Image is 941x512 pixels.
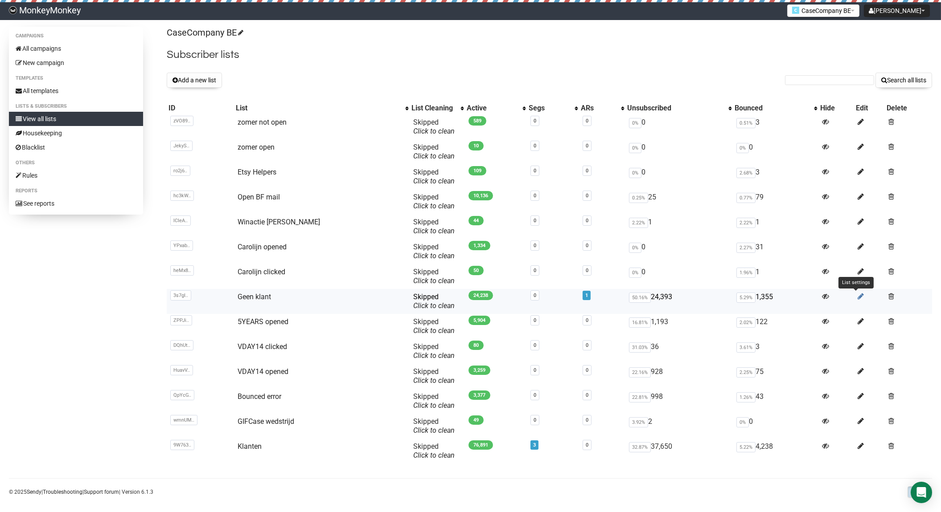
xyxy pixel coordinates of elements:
td: 24,393 [625,289,733,314]
span: 0.51% [736,118,756,128]
a: 0 [586,193,588,199]
span: 2.27% [736,243,756,253]
p: © 2025 | | | Version 6.1.3 [9,487,153,497]
a: 0 [534,392,536,398]
a: 0 [586,118,588,124]
td: 0 [625,239,733,264]
span: Skipped [413,268,455,285]
a: 0 [534,367,536,373]
th: ID: No sort applied, sorting is disabled [167,102,234,114]
span: Skipped [413,367,455,385]
span: Skipped [413,218,455,235]
button: Search all lists [875,73,932,88]
div: ID [168,104,232,113]
span: JekyS.. [170,141,193,151]
a: 0 [534,268,536,273]
div: Segs [529,104,571,113]
a: Klanten [238,442,262,451]
a: Carolijn clicked [238,268,285,276]
span: 0% [736,417,749,427]
a: 0 [586,218,588,223]
span: Skipped [413,143,455,160]
a: 0 [586,342,588,348]
td: 0 [625,264,733,289]
div: Delete [887,104,930,113]
th: Active: No sort applied, activate to apply an ascending sort [465,102,527,114]
span: 5,904 [468,316,490,325]
a: Winactie [PERSON_NAME] [238,218,320,226]
a: All templates [9,84,143,98]
a: 0 [586,392,588,398]
a: 0 [586,367,588,373]
span: 3.92% [629,417,648,427]
td: 43 [733,389,818,414]
span: lCIeA.. [170,215,191,226]
span: heMx8.. [170,265,194,276]
a: Blacklist [9,140,143,154]
a: 0 [586,442,588,448]
span: Skipped [413,168,455,185]
a: Click to clean [413,426,455,435]
img: favicons [792,7,799,14]
span: 0% [736,143,749,153]
span: ZPPJi.. [170,315,192,325]
th: Edit: No sort applied, sorting is disabled [855,102,885,114]
div: List Cleaning [411,104,456,113]
span: 3.61% [736,342,756,353]
a: View all lists [9,112,143,126]
a: 3 [533,442,536,448]
span: 22.81% [629,392,651,402]
li: Templates [9,73,143,84]
span: 31.03% [629,342,651,353]
a: Geen klant [238,293,271,301]
a: 0 [534,317,536,323]
button: [PERSON_NAME] [864,4,930,17]
span: 589 [468,116,486,126]
a: zomer open [238,143,275,151]
li: Lists & subscribers [9,101,143,112]
span: 1,334 [468,241,490,250]
span: DQhUt.. [170,340,193,350]
div: Active [467,104,518,113]
td: 2 [625,414,733,439]
span: 49 [468,415,484,425]
td: 31 [733,239,818,264]
td: 998 [625,389,733,414]
td: 1,193 [625,314,733,339]
a: VDAY14 clicked [238,342,287,351]
span: 0% [629,118,641,128]
span: 109 [468,166,486,175]
th: ARs: No sort applied, activate to apply an ascending sort [579,102,625,114]
a: CaseCompany BE [167,27,242,38]
a: Click to clean [413,376,455,385]
a: 1 [585,293,588,298]
td: 0 [733,139,818,164]
span: 3s7gI.. [170,290,191,301]
span: 2.25% [736,367,756,378]
td: 3 [733,114,818,139]
span: 76,891 [468,440,493,450]
a: Click to clean [413,177,455,185]
a: Click to clean [413,451,455,459]
a: Click to clean [413,202,455,210]
td: 3 [733,339,818,364]
th: List Cleaning: No sort applied, activate to apply an ascending sort [410,102,465,114]
span: 9W763.. [170,440,194,450]
td: 25 [625,189,733,214]
div: List [236,104,401,113]
a: Open BF mail [238,193,280,201]
a: Etsy Helpers [238,168,276,176]
span: 2.68% [736,168,756,178]
div: ARs [581,104,616,113]
th: Segs: No sort applied, activate to apply an ascending sort [527,102,579,114]
a: Carolijn opened [238,243,287,251]
a: 0 [534,342,536,348]
span: Skipped [413,118,455,135]
span: 5.29% [736,293,756,303]
a: Troubleshooting [43,489,82,495]
td: 0 [733,414,818,439]
span: Skipped [413,442,455,459]
span: Skipped [413,293,455,310]
span: Skipped [413,243,455,260]
a: 0 [534,218,536,223]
